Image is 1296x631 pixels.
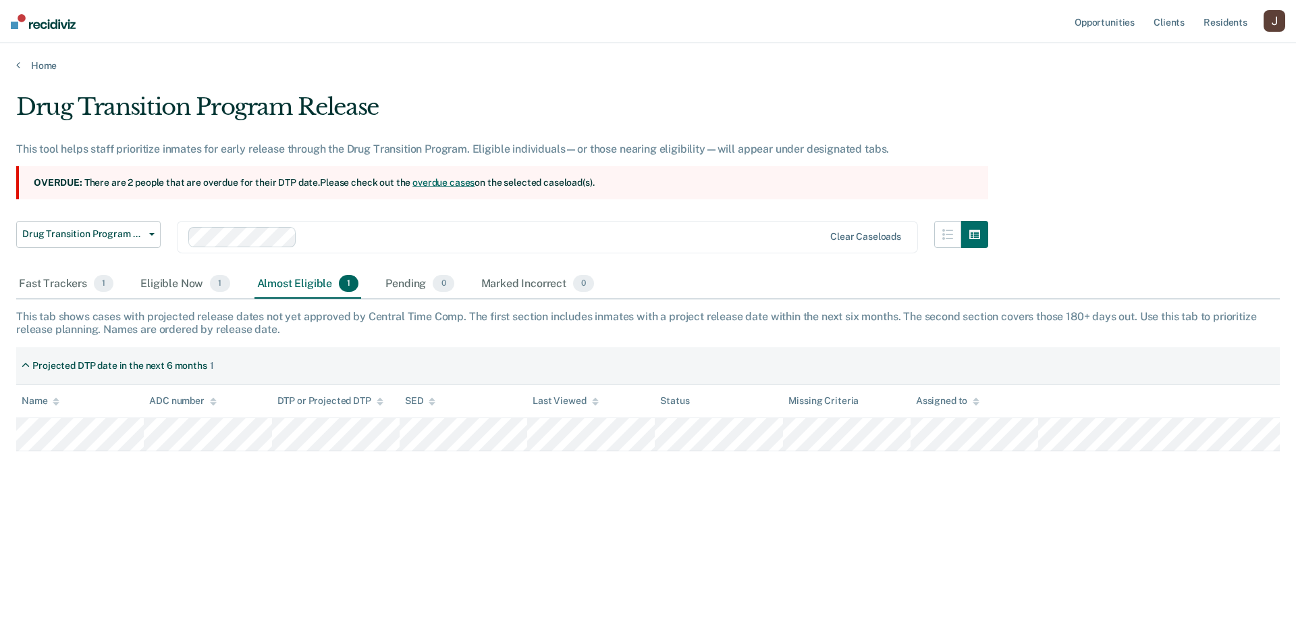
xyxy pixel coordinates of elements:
[405,395,436,407] div: SED
[149,395,217,407] div: ADC number
[16,270,116,299] div: Fast Trackers1
[533,395,598,407] div: Last Viewed
[254,270,362,299] div: Almost Eligible1
[830,231,901,243] div: Clear caseloads
[433,275,454,293] span: 0
[210,360,214,372] div: 1
[210,275,230,293] span: 1
[138,270,232,299] div: Eligible Now1
[16,166,988,199] section: There are 2 people that are overdue for their DTP date. Please check out the on the selected case...
[660,395,689,407] div: Status
[16,93,988,132] div: Drug Transition Program Release
[16,221,161,248] button: Drug Transition Program Release
[16,59,1280,72] a: Home
[479,270,597,299] div: Marked Incorrect0
[22,395,59,407] div: Name
[16,355,219,377] div: Projected DTP date in the next 6 months1
[916,395,979,407] div: Assigned to
[277,395,383,407] div: DTP or Projected DTP
[94,275,113,293] span: 1
[16,143,988,155] div: This tool helps staff prioritize inmates for early release through the Drug Transition Program. E...
[16,310,1280,336] div: This tab shows cases with projected release dates not yet approved by Central Time Comp. The firs...
[34,177,82,188] strong: Overdue:
[412,177,475,188] a: overdue cases
[383,270,456,299] div: Pending0
[339,275,358,293] span: 1
[22,228,144,240] span: Drug Transition Program Release
[11,14,76,29] img: Recidiviz
[32,360,207,372] div: Projected DTP date in the next 6 months
[573,275,594,293] span: 0
[788,395,859,407] div: Missing Criteria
